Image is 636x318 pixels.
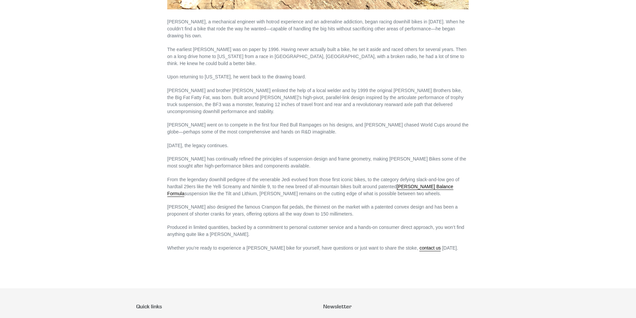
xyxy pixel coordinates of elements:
p: [PERSON_NAME] and brother [PERSON_NAME] enlisted the help of a local welder and by 1999 the origi... [167,87,469,115]
a: contact us [419,245,441,251]
p: Newsletter [323,303,500,310]
p: Produced in limited quantities, backed by a commitment to personal customer service and a hands-o... [167,224,469,238]
p: Whether you’re ready to experience a [PERSON_NAME] bike for yourself, have questions or just want... [167,245,469,252]
a: [PERSON_NAME] Balance Formula [167,184,453,197]
p: [DATE], the legacy continues. [167,142,469,149]
p: [PERSON_NAME], a mechanical engineer with hotrod experience and an adrenaline addiction, began ra... [167,11,469,39]
p: [PERSON_NAME] went on to compete in the first four Red Bull Rampages on his designs, and [PERSON_... [167,121,469,135]
p: [PERSON_NAME] has continually refined the principles of suspension design and frame geometry, mak... [167,155,469,170]
p: [PERSON_NAME] also designed the famous Crampon flat pedals, the thinnest on the market with a pat... [167,204,469,218]
p: Quick links [136,303,313,310]
p: The earliest [PERSON_NAME] was on paper by 1996. Having never actually built a bike, he set it as... [167,46,469,67]
p: From the legendary downhill pedigree of the venerable Jedi evolved from those first iconic bikes,... [167,176,469,197]
p: Upon returning to [US_STATE], he went back to the drawing board. [167,73,469,80]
